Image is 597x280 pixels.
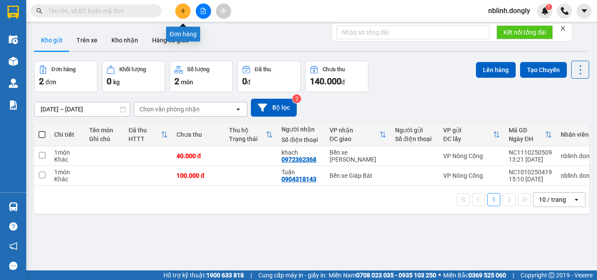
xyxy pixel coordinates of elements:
div: 40.000 đ [177,152,220,159]
div: Người nhận [281,126,321,133]
button: Kho nhận [104,30,145,51]
span: message [9,262,17,270]
div: NC1010250419 [509,169,552,176]
div: HTTT [128,135,161,142]
span: món [181,79,193,86]
span: caret-down [580,7,588,15]
span: plus [180,8,186,14]
div: 1 món [54,169,80,176]
strong: 1900 633 818 [206,272,244,279]
input: Tìm tên, số ĐT hoặc mã đơn [48,6,151,16]
img: warehouse-icon [9,35,18,44]
div: Khác [54,176,80,183]
img: solution-icon [9,100,18,110]
div: Mã GD [509,127,545,134]
button: Lên hàng [476,62,516,78]
strong: PHIẾU BIÊN NHẬN [23,48,70,67]
button: Khối lượng0kg [102,61,165,92]
button: aim [216,3,231,19]
span: Cung cấp máy in - giấy in: [258,270,326,280]
sup: 2 [292,94,301,103]
span: NC1110250509 [75,35,127,45]
span: Miền Bắc [443,270,506,280]
button: Bộ lọc [251,99,297,117]
button: Hàng đã giao [145,30,196,51]
img: logo-vxr [7,6,19,19]
span: kg [113,79,120,86]
th: Toggle SortBy [124,123,172,146]
div: Bến xe [PERSON_NAME] [330,149,386,163]
div: Khác [54,156,80,163]
div: Số điện thoại [281,136,321,143]
strong: 0369 525 060 [469,272,506,279]
span: file-add [200,8,206,14]
span: Hỗ trợ kỹ thuật: [163,270,244,280]
img: logo [4,25,18,56]
span: 2 [174,76,179,86]
div: Tuấn [281,169,321,176]
span: copyright [548,272,555,278]
strong: 0708 023 035 - 0935 103 250 [356,272,436,279]
div: Thu hộ [229,127,266,134]
div: Ngày ĐH [509,135,545,142]
div: 0972362368 [281,156,316,163]
div: Bến xe Giáp Bát [330,172,386,179]
div: 15:10 [DATE] [509,176,552,183]
div: Chưa thu [177,131,220,138]
button: Đã thu0đ [237,61,301,92]
th: Toggle SortBy [225,123,277,146]
span: ⚪️ [438,273,441,277]
div: ĐC lấy [443,135,493,142]
div: NC1110250509 [509,149,552,156]
div: Ghi chú [89,135,120,142]
div: VP nhận [330,127,379,134]
div: Số điện thoại [395,135,434,142]
img: warehouse-icon [9,79,18,88]
div: Đơn hàng [52,66,76,73]
span: đ [341,79,345,86]
div: Đã thu [128,127,161,134]
button: Trên xe [69,30,104,51]
div: Đã thu [255,66,271,73]
sup: 1 [546,4,552,10]
div: Chưa thu [323,66,345,73]
span: đơn [45,79,56,86]
button: Đơn hàng2đơn [34,61,97,92]
button: Kho gửi [34,30,69,51]
button: caret-down [576,3,592,19]
span: question-circle [9,222,17,231]
button: file-add [196,3,211,19]
div: Chọn văn phòng nhận [139,105,200,114]
span: 2 [39,76,44,86]
span: 140.000 [310,76,341,86]
div: Trạng thái [229,135,266,142]
div: 10 / trang [539,195,566,204]
button: Kết nối tổng đài [496,25,553,39]
span: 0 [242,76,247,86]
svg: open [573,196,580,203]
span: Kết nối tổng đài [503,28,546,37]
th: Toggle SortBy [325,123,391,146]
span: close [560,25,566,31]
button: 1 [487,193,500,206]
div: Khối lượng [119,66,146,73]
div: 1 món [54,149,80,156]
span: đ [247,79,250,86]
img: warehouse-icon [9,202,18,211]
img: icon-new-feature [541,7,549,15]
span: Miền Nam [329,270,436,280]
button: plus [175,3,191,19]
div: Số lượng [187,66,209,73]
div: 0904318143 [281,176,316,183]
div: 100.000 đ [177,172,220,179]
span: | [513,270,514,280]
button: Số lượng2món [170,61,233,92]
div: Người gửi [395,127,434,134]
img: warehouse-icon [9,57,18,66]
span: 1 [547,4,550,10]
th: Toggle SortBy [504,123,556,146]
th: Toggle SortBy [439,123,504,146]
div: VP gửi [443,127,493,134]
div: Tên món [89,127,120,134]
span: notification [9,242,17,250]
